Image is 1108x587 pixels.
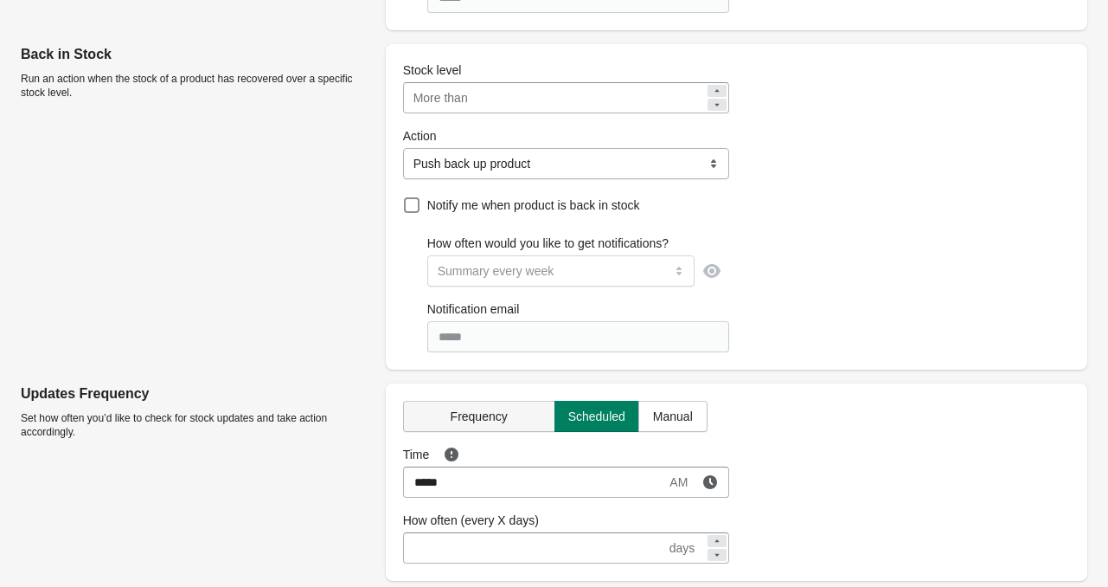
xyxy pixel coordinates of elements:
[451,410,508,423] span: Frequency
[638,401,708,432] button: Manual
[403,448,430,461] span: Time
[403,63,462,77] span: Stock level
[21,44,372,65] p: Back in Stock
[403,129,437,143] span: Action
[669,538,695,558] div: days
[21,72,372,100] p: Run an action when the stock of a product has recovered over a specific stock level.
[554,401,639,432] button: Scheduled
[427,302,520,316] span: Notification email
[568,410,625,423] span: Scheduled
[427,198,640,212] span: Notify me when product is back in stock
[403,513,539,527] span: How often (every X days)
[403,401,555,432] button: Frequency
[21,411,372,439] p: Set how often you’d like to check for stock updates and take action accordingly.
[427,236,669,250] span: How often would you like to get notifications?
[21,384,372,404] p: Updates Frequency
[653,410,693,423] span: Manual
[413,87,468,108] div: More than
[669,472,688,493] div: AM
